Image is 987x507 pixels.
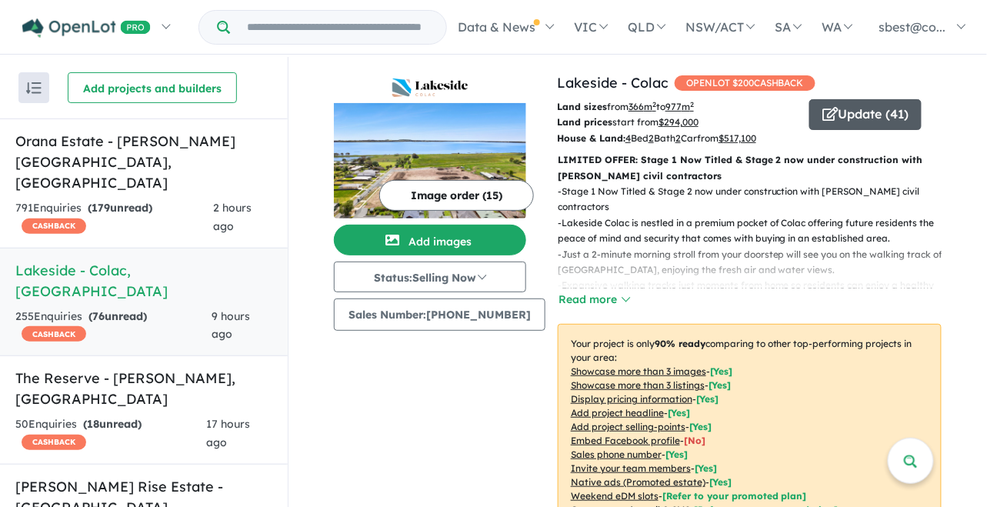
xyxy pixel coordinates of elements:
[571,476,705,488] u: Native ads (Promoted estate)
[668,407,690,419] span: [ Yes ]
[809,99,922,130] button: Update (41)
[649,132,654,144] u: 2
[213,201,252,233] span: 2 hours ago
[684,435,705,446] span: [ No ]
[571,365,706,377] u: Showcase more than 3 images
[571,393,692,405] u: Display pricing information
[571,490,659,502] u: Weekend eDM slots
[659,116,699,128] u: $ 294,000
[15,308,212,345] div: 255 Enquir ies
[571,449,662,460] u: Sales phone number
[655,338,705,349] b: 90 % ready
[22,218,86,234] span: CASHBACK
[379,180,534,211] button: Image order (15)
[557,115,798,130] p: start from
[207,417,251,449] span: 17 hours ago
[340,78,520,97] img: Lakeside - Colac Logo
[334,103,526,218] img: Lakeside - Colac
[334,262,526,292] button: Status:Selling Now
[88,201,152,215] strong: ( unread)
[334,72,526,218] a: Lakeside - Colac LogoLakeside - Colac
[557,116,612,128] b: Land prices
[22,435,86,450] span: CASHBACK
[15,368,272,409] h5: The Reserve - [PERSON_NAME] , [GEOGRAPHIC_DATA]
[88,309,147,323] strong: ( unread)
[334,299,545,331] button: Sales Number:[PHONE_NUMBER]
[22,326,86,342] span: CASHBACK
[15,415,207,452] div: 50 Enquir ies
[334,225,526,255] button: Add images
[690,100,694,108] sup: 2
[689,421,712,432] span: [ Yes ]
[719,132,756,144] u: $ 517,100
[571,421,685,432] u: Add project selling-points
[665,101,694,112] u: 977 m
[558,247,954,279] p: - Just a 2-minute morning stroll from your doorstep will see you on the walking track of [GEOGRAP...
[212,309,250,342] span: 9 hours ago
[26,82,42,94] img: sort.svg
[695,462,717,474] span: [ Yes ]
[83,417,142,431] strong: ( unread)
[710,365,732,377] span: [ Yes ]
[709,379,731,391] span: [ Yes ]
[675,132,681,144] u: 2
[557,74,669,92] a: Lakeside - Colac
[557,99,798,115] p: from
[15,260,272,302] h5: Lakeside - Colac , [GEOGRAPHIC_DATA]
[87,417,99,431] span: 18
[625,132,631,144] u: 4
[558,152,942,184] p: LIMITED OFFER: Stage 1 Now Titled & Stage 2 now under construction with [PERSON_NAME] civil contr...
[558,184,954,215] p: - Stage 1 Now Titled & Stage 2 now under construction with [PERSON_NAME] civil contractors
[652,100,656,108] sup: 2
[709,476,732,488] span: [Yes]
[571,379,705,391] u: Showcase more than 3 listings
[696,393,719,405] span: [ Yes ]
[92,309,105,323] span: 76
[558,215,954,247] p: - Lakeside Colac is nestled in a premium pocket of Colac offering future residents the peace of m...
[571,462,691,474] u: Invite your team members
[557,132,625,144] b: House & Land:
[15,131,272,193] h5: Orana Estate - [PERSON_NAME][GEOGRAPHIC_DATA] , [GEOGRAPHIC_DATA]
[557,101,607,112] b: Land sizes
[558,291,630,309] button: Read more
[571,435,680,446] u: Embed Facebook profile
[92,201,110,215] span: 179
[879,19,946,35] span: sbest@co...
[665,449,688,460] span: [ Yes ]
[22,18,151,38] img: Openlot PRO Logo White
[629,101,656,112] u: 366 m
[68,72,237,103] button: Add projects and builders
[558,278,954,309] p: - Expansive walking tracks just moments from home so residents can enjoy a healthy lifestyle
[571,407,664,419] u: Add project headline
[15,199,213,236] div: 791 Enquir ies
[656,101,694,112] span: to
[233,11,443,44] input: Try estate name, suburb, builder or developer
[675,75,815,91] span: OPENLOT $ 200 CASHBACK
[557,131,798,146] p: Bed Bath Car from
[662,490,807,502] span: [Refer to your promoted plan]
